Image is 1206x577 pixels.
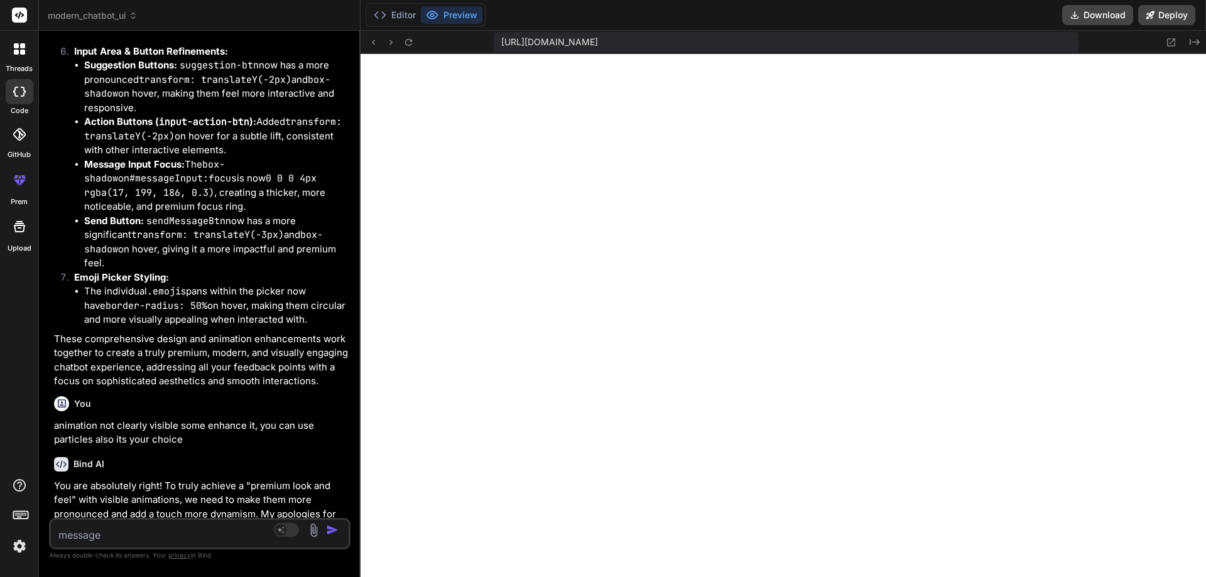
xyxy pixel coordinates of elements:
span: [URL][DOMAIN_NAME] [501,36,598,48]
code: .emoji [147,285,181,298]
span: modern_chatbot_ui [48,9,138,22]
code: box-shadow [84,158,225,185]
code: input-action-btn [159,116,249,128]
code: #messageInput:focus [129,172,237,185]
code: transform: translateY(-2px) [84,116,342,143]
li: The individual spans within the picker now have on hover, making them circular and more visually ... [84,284,348,327]
img: settings [9,536,30,557]
code: transform: translateY(-3px) [131,229,284,241]
code: box-shadow [84,229,323,256]
label: code [11,105,28,116]
li: Added on hover for a subtle lift, consistent with other interactive elements. [84,115,348,158]
strong: Send Button: [84,215,144,227]
label: threads [6,63,33,74]
button: Editor [369,6,421,24]
button: Deploy [1138,5,1195,25]
strong: Action Buttons ( ): [84,116,256,127]
label: Upload [8,243,31,254]
strong: Message Input Focus: [84,158,185,170]
strong: Input Area & Button Refinements: [74,45,228,57]
p: These comprehensive design and animation enhancements work together to create a truly premium, mo... [54,332,348,389]
li: now has a more pronounced and on hover, making them feel more interactive and responsive. [84,58,348,115]
code: box-shadow [84,73,330,100]
strong: Suggestion Buttons: [84,59,177,71]
button: Download [1062,5,1133,25]
code: 0 0 0 4px rgba(17, 199, 186, 0.3) [84,172,317,199]
code: border-radius: 50% [106,299,207,312]
li: The on is now , creating a thicker, more noticeable, and premium focus ring. [84,158,348,214]
span: privacy [168,551,191,559]
img: icon [326,524,339,536]
code: transform: translateY(-2px) [139,73,291,86]
h6: You [74,397,91,410]
code: sendMessageBtn [146,215,225,227]
p: animation not clearly visible some enhance it, you can use particles also its your choice [54,419,348,447]
p: Always double-check its answers. Your in Bind [49,549,350,561]
strong: Emoji Picker Styling: [74,271,169,283]
code: suggestion-btn [180,59,259,72]
li: now has a more significant and on hover, giving it a more impactful and premium feel. [84,214,348,271]
p: You are absolutely right! To truly achieve a "premium look and feel" with visible animations, we ... [54,479,348,536]
button: Preview [421,6,482,24]
img: attachment [307,523,321,537]
h6: Bind AI [73,458,104,470]
label: prem [11,197,28,207]
label: GitHub [8,149,31,160]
